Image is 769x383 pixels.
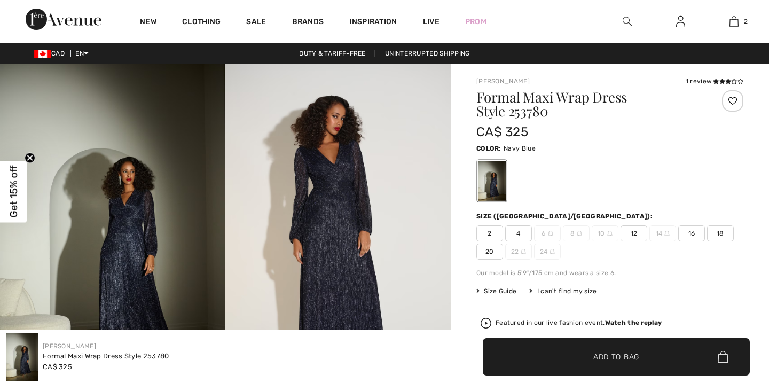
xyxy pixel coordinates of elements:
[25,152,35,163] button: Close teaser
[649,225,676,241] span: 14
[75,50,89,57] span: EN
[6,333,38,381] img: Formal Maxi Wrap Dress Style 253780
[43,351,169,362] div: Formal Maxi Wrap Dress Style 253780
[668,15,694,28] a: Sign In
[246,17,266,28] a: Sale
[593,351,639,362] span: Add to Bag
[476,145,501,152] span: Color:
[505,244,532,260] span: 22
[521,249,526,254] img: ring-m.svg
[548,231,553,236] img: ring-m.svg
[676,15,685,28] img: My Info
[623,15,632,28] img: search the website
[592,225,618,241] span: 10
[476,77,530,85] a: [PERSON_NAME]
[708,15,760,28] a: 2
[7,166,20,218] span: Get 15% off
[504,145,536,152] span: Navy Blue
[700,303,758,330] iframe: Opens a widget where you can find more information
[481,318,491,329] img: Watch the replay
[729,15,739,28] img: My Bag
[476,124,528,139] span: CA$ 325
[292,17,324,28] a: Brands
[26,9,101,30] img: 1ère Avenue
[476,268,743,278] div: Our model is 5'9"/175 cm and wears a size 6.
[678,225,705,241] span: 16
[621,225,647,241] span: 12
[664,231,670,236] img: ring-m.svg
[476,225,503,241] span: 2
[34,50,51,58] img: Canadian Dollar
[182,17,221,28] a: Clothing
[496,319,662,326] div: Featured in our live fashion event.
[483,338,750,376] button: Add to Bag
[563,225,590,241] span: 8
[423,16,440,27] a: Live
[476,212,655,221] div: Size ([GEOGRAPHIC_DATA]/[GEOGRAPHIC_DATA]):
[744,17,748,26] span: 2
[476,90,699,118] h1: Formal Maxi Wrap Dress Style 253780
[140,17,156,28] a: New
[707,225,734,241] span: 18
[550,249,555,254] img: ring-m.svg
[349,17,397,28] span: Inspiration
[476,244,503,260] span: 20
[43,363,72,371] span: CA$ 325
[577,231,582,236] img: ring-m.svg
[686,76,743,86] div: 1 review
[43,342,96,350] a: [PERSON_NAME]
[718,351,728,363] img: Bag.svg
[505,225,532,241] span: 4
[476,286,516,296] span: Size Guide
[534,225,561,241] span: 6
[607,231,613,236] img: ring-m.svg
[34,50,69,57] span: CAD
[529,286,597,296] div: I can't find my size
[534,244,561,260] span: 24
[605,319,662,326] strong: Watch the replay
[465,16,486,27] a: Prom
[478,161,506,201] div: Navy Blue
